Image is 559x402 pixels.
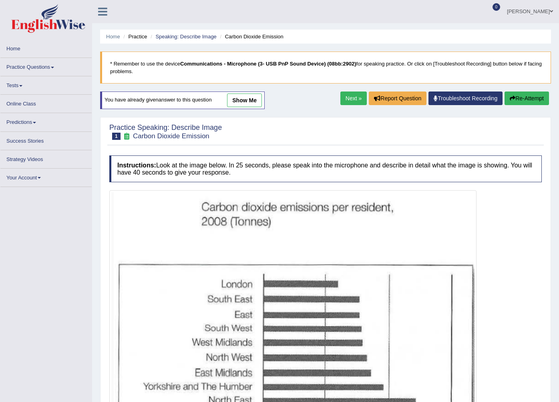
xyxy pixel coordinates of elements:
button: Report Question [369,92,426,105]
h4: Look at the image below. In 25 seconds, please speak into the microphone and describe in detail w... [109,155,542,182]
a: Home [0,40,92,55]
a: Next » [340,92,367,105]
small: Carbon Dioxide Emission [133,132,209,140]
span: 0 [493,3,501,11]
div: You have already given answer to this question [100,92,265,109]
li: Practice [121,33,147,40]
a: Your Account [0,169,92,184]
small: Exam occurring question [123,133,131,140]
a: Predictions [0,113,92,129]
button: Re-Attempt [505,92,549,105]
a: Troubleshoot Recording [428,92,503,105]
a: Speaking: Describe Image [155,34,216,40]
h2: Practice Speaking: Describe Image [109,124,222,140]
blockquote: * Remember to use the device for speaking practice. Or click on [Troubleshoot Recording] button b... [100,52,551,84]
a: Online Class [0,95,92,110]
a: Strategy Videos [0,150,92,166]
li: Carbon Dioxide Emission [218,33,283,40]
a: Home [106,34,120,40]
span: 1 [112,133,121,140]
a: Tests [0,76,92,92]
a: Practice Questions [0,58,92,74]
a: show me [227,94,262,107]
a: Success Stories [0,132,92,147]
b: Instructions: [117,162,156,169]
b: Communications - Microphone (3- USB PnP Sound Device) (08bb:2902) [180,61,356,67]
